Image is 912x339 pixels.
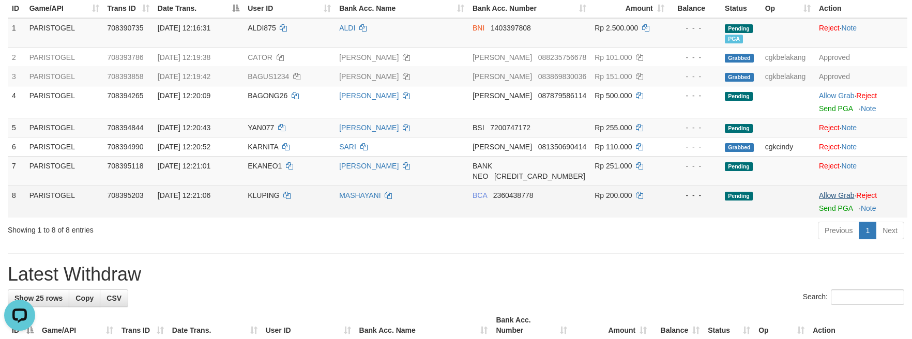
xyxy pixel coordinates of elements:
a: Reject [856,191,877,199]
span: Rp 500.000 [595,91,632,100]
td: · [815,18,907,48]
td: 5 [8,118,25,137]
span: ALDI875 [248,24,276,32]
div: - - - [673,190,717,201]
td: · [815,86,907,118]
span: [DATE] 12:20:09 [158,91,210,100]
td: PARISTOGEL [25,186,103,218]
a: 1 [859,222,876,239]
a: Reject [819,162,840,170]
a: Reject [819,124,840,132]
td: 1 [8,18,25,48]
span: [DATE] 12:20:52 [158,143,210,151]
a: [PERSON_NAME] [339,72,399,81]
td: cgkcindy [761,137,815,156]
span: EKANEO1 [248,162,282,170]
a: Note [842,124,857,132]
a: Note [842,24,857,32]
a: ALDI [339,24,355,32]
span: Pending [725,192,753,201]
span: 708395118 [108,162,144,170]
span: Pending [725,162,753,171]
span: KARNITA [248,143,278,151]
td: cgkbelakang [761,67,815,86]
td: PARISTOGEL [25,118,103,137]
label: Search: [803,289,904,305]
a: Allow Grab [819,191,854,199]
span: [PERSON_NAME] [473,72,532,81]
span: [PERSON_NAME] [473,143,532,151]
span: Copy 2360438778 to clipboard [493,191,534,199]
span: BCA [473,191,487,199]
div: - - - [673,52,717,63]
a: Note [861,204,876,212]
span: [DATE] 12:21:01 [158,162,210,170]
td: PARISTOGEL [25,48,103,67]
a: [PERSON_NAME] [339,91,399,100]
span: Copy 087879586114 to clipboard [538,91,586,100]
td: PARISTOGEL [25,86,103,118]
td: 2 [8,48,25,67]
a: Next [876,222,904,239]
a: Previous [818,222,859,239]
a: Note [842,162,857,170]
div: - - - [673,122,717,133]
h1: Latest Withdraw [8,264,904,285]
span: 708394265 [108,91,144,100]
span: [PERSON_NAME] [473,91,532,100]
a: Reject [819,24,840,32]
span: Copy [75,294,94,302]
td: 4 [8,86,25,118]
span: Grabbed [725,143,754,152]
a: Note [842,143,857,151]
span: Show 25 rows [14,294,63,302]
span: CSV [107,294,121,302]
div: - - - [673,23,717,33]
a: Note [861,104,876,113]
td: · [815,137,907,156]
td: · [815,118,907,137]
span: Grabbed [725,73,754,82]
span: Rp 251.000 [595,162,632,170]
td: 8 [8,186,25,218]
span: Copy 081350690414 to clipboard [538,143,586,151]
td: · [815,156,907,186]
td: 6 [8,137,25,156]
span: CATOR [248,53,272,61]
span: 708394844 [108,124,144,132]
span: [DATE] 12:21:06 [158,191,210,199]
td: PARISTOGEL [25,67,103,86]
a: SARI [339,143,356,151]
a: CSV [100,289,128,307]
span: Rp 255.000 [595,124,632,132]
td: PARISTOGEL [25,18,103,48]
div: Showing 1 to 8 of 8 entries [8,221,372,235]
span: [DATE] 12:19:38 [158,53,210,61]
button: Open LiveChat chat widget [4,4,35,35]
span: KLUPING [248,191,279,199]
span: 708393786 [108,53,144,61]
td: Approved [815,67,907,86]
span: Grabbed [725,54,754,63]
td: PARISTOGEL [25,156,103,186]
span: Rp 200.000 [595,191,632,199]
div: - - - [673,161,717,171]
span: Pending [725,124,753,133]
input: Search: [831,289,904,305]
a: Reject [819,143,840,151]
span: BSI [473,124,484,132]
a: Send PGA [819,204,853,212]
div: - - - [673,71,717,82]
span: BAGUS1234 [248,72,289,81]
span: 708393858 [108,72,144,81]
a: Show 25 rows [8,289,69,307]
a: Copy [69,289,100,307]
span: BANK NEO [473,162,492,180]
a: [PERSON_NAME] [339,124,399,132]
td: PARISTOGEL [25,137,103,156]
span: Copy 088235756678 to clipboard [538,53,586,61]
span: YAN077 [248,124,274,132]
span: Copy 1403397808 to clipboard [491,24,531,32]
span: [DATE] 12:19:42 [158,72,210,81]
td: Approved [815,48,907,67]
